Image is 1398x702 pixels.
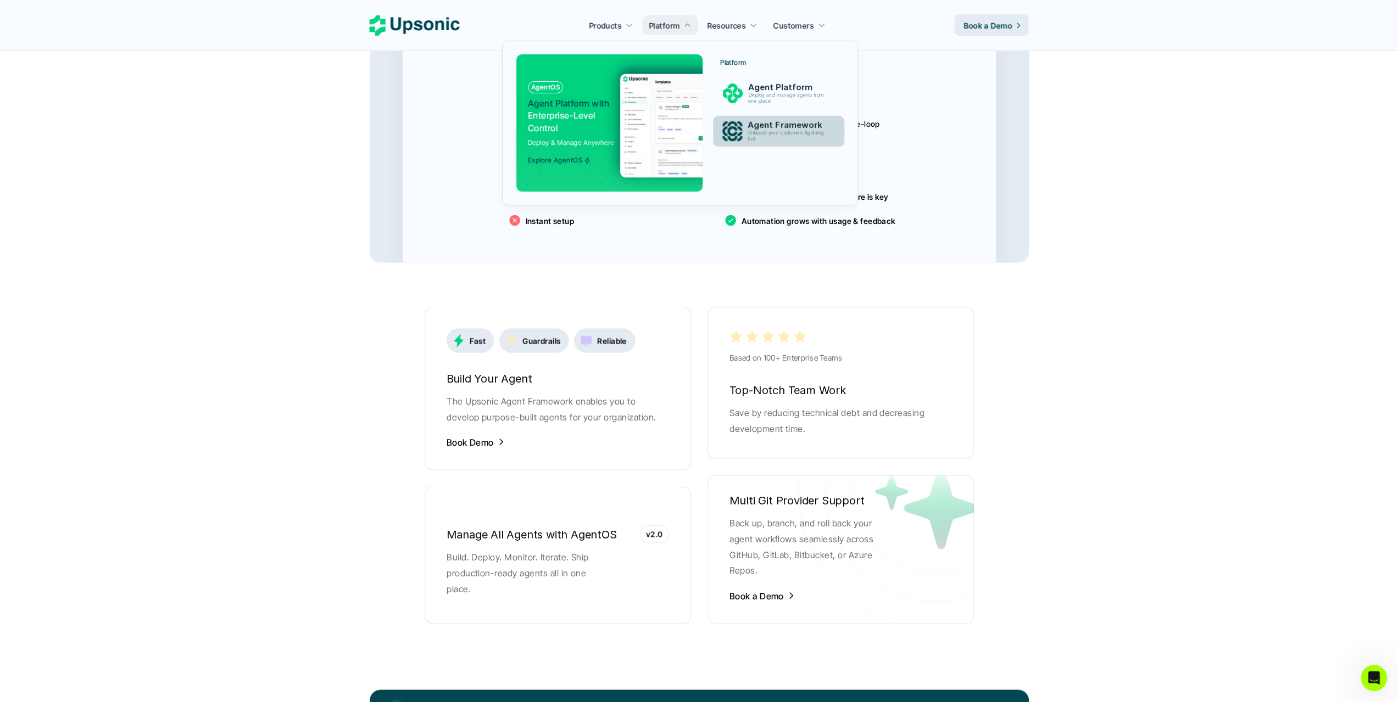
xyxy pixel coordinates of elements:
p: Instant setup [526,215,574,226]
p: Agent Framework [748,120,829,130]
p: Book a Demo [963,20,1012,31]
p: v2.0 [646,528,663,540]
iframe: Intercom live chat [1361,665,1387,691]
p: Based on 100+ Enterprise Teams [729,350,952,364]
a: Book Demo [447,436,505,448]
p: AgentOS [531,83,560,91]
p: Fast [470,335,486,346]
p: Back up, branch, and roll back your agent workflows seamlessly across GitHub, GitLab, Bitbucket, ... [729,515,894,578]
p: Resources [708,20,746,31]
h6: Build Your Agent [447,369,669,387]
p: Explore AgentOS [528,156,582,164]
p: Guardrails [522,335,560,346]
p: Book a Demo [729,589,784,602]
span: Explore AgentOS [528,156,591,164]
p: Automation grows with usage & feedback [742,215,895,226]
p: Platform [720,59,747,66]
p: Reliable [597,335,626,346]
a: Products [582,15,639,35]
span: Agent Platform with [528,98,609,109]
a: Book a Demo [955,14,1029,36]
p: Customers [773,20,814,31]
a: AgentOSAgent Platform withEnterprise-Level ControlDeploy & Manage AnywhereExplore AgentOS [516,54,703,192]
p: Platform [649,20,679,31]
p: The Upsonic Agent Framework enables you to develop purpose-built agents for your organization. [447,393,669,425]
h6: Top-Notch Team Work [729,380,952,399]
p: Deploy and manage agents from one place [748,92,828,104]
a: Book a Demo [729,589,795,602]
h6: Manage All Agents with AgentOS [447,525,669,543]
p: Onboard your customers lightning fast [748,130,828,142]
p: Build. Deploy. Monitor. Iterate. Ship production-ready agents all in one place. [447,549,611,596]
p: Products [589,20,621,31]
p: Deploy & Manage Anywhere [528,137,614,148]
p: Enterprise-Level Control [528,97,612,134]
p: Save by reducing technical debt and decreasing development time. [729,405,952,436]
p: Book Demo [447,436,494,448]
p: Agent Platform [748,82,829,92]
h6: Multi Git Provider Support [729,491,952,509]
